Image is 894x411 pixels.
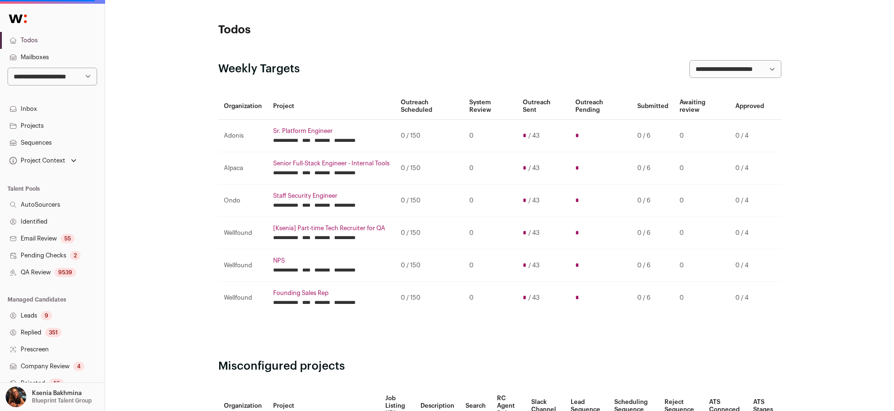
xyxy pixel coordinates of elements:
td: 0 [464,185,518,217]
td: 0 / 6 [632,249,674,282]
p: Blueprint Talent Group [32,397,92,404]
a: Senior Full-Stack Engineer - Internal Tools [273,160,390,167]
th: Organization [218,93,267,120]
th: Outreach Sent [517,93,569,120]
td: 0 / 6 [632,185,674,217]
td: 0 [674,249,730,282]
td: 0 [674,120,730,152]
span: / 43 [528,132,540,140]
td: 0 / 4 [730,282,770,314]
span: / 43 [528,164,540,172]
span: / 43 [528,262,540,269]
img: Wellfound [4,9,32,28]
div: Project Context [8,157,65,164]
div: 55 [61,234,75,243]
th: Outreach Scheduled [395,93,464,120]
th: Submitted [632,93,674,120]
span: / 43 [528,294,540,302]
td: 0 / 6 [632,152,674,185]
td: Wellfound [218,249,267,282]
th: Outreach Pending [570,93,632,120]
a: Staff Security Engineer [273,192,390,200]
h1: Todos [218,23,406,38]
div: 9539 [54,268,76,277]
div: 4 [73,362,84,371]
td: 0 / 150 [395,152,464,185]
a: Founding Sales Rep [273,289,390,297]
div: 2 [70,251,81,260]
td: 0 [674,217,730,249]
td: Wellfound [218,217,267,249]
td: 0 [464,249,518,282]
h2: Weekly Targets [218,62,300,77]
div: 351 [45,328,61,337]
td: Ondo [218,185,267,217]
h2: Misconfigured projects [218,359,781,374]
td: 0 / 4 [730,185,770,217]
a: Sr. Platform Engineer [273,127,390,135]
td: 0 / 150 [395,217,464,249]
td: 0 [464,120,518,152]
a: NPS [273,257,390,264]
th: Project [267,93,395,120]
span: / 43 [528,197,540,204]
td: 0 / 150 [395,282,464,314]
td: 0 [674,152,730,185]
button: Open dropdown [4,387,94,407]
td: 0 [674,282,730,314]
td: 0 [464,217,518,249]
td: 0 / 6 [632,217,674,249]
td: 0 / 150 [395,185,464,217]
td: 0 / 6 [632,120,674,152]
th: Awaiting review [674,93,730,120]
td: 0 [674,185,730,217]
th: System Review [464,93,518,120]
button: Open dropdown [8,154,78,167]
td: 0 / 4 [730,217,770,249]
img: 13968079-medium_jpg [6,387,26,407]
p: Ksenia Bakhmina [32,389,82,397]
td: 0 / 6 [632,282,674,314]
span: / 43 [528,229,540,237]
td: 0 / 4 [730,249,770,282]
td: 0 / 150 [395,120,464,152]
td: 0 / 150 [395,249,464,282]
td: 0 [464,152,518,185]
td: 0 / 4 [730,120,770,152]
td: Wellfound [218,282,267,314]
div: 9 [41,311,52,320]
div: 46 [49,379,64,388]
td: Alpaca [218,152,267,185]
a: [Ksenia] Part-time Tech Recruiter for QA [273,225,390,232]
td: 0 [464,282,518,314]
td: 0 / 4 [730,152,770,185]
td: Adonis [218,120,267,152]
th: Approved [730,93,770,120]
